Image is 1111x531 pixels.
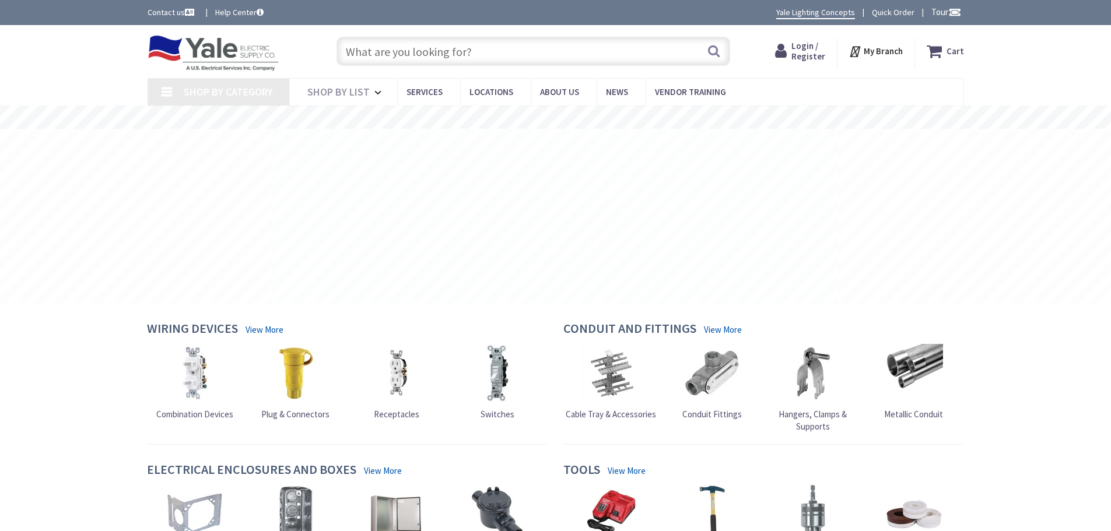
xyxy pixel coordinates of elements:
a: Receptacles Receptacles [367,344,426,420]
a: Hangers, Clamps & Supports Hangers, Clamps & Supports [765,344,861,433]
strong: Cart [947,41,964,62]
span: News [606,86,628,97]
span: Combination Devices [156,409,233,420]
a: View More [364,465,402,477]
img: Hangers, Clamps & Supports [784,344,842,402]
h4: Wiring Devices [147,321,238,338]
span: About Us [540,86,579,97]
div: My Branch [849,41,903,62]
a: Switches Switches [468,344,527,420]
span: Hangers, Clamps & Supports [779,409,847,432]
img: Metallic Conduit [885,344,943,402]
input: What are you looking for? [337,37,730,66]
span: Shop By Category [184,85,273,99]
h4: Conduit and Fittings [563,321,696,338]
a: Cable Tray & Accessories Cable Tray & Accessories [566,344,656,420]
span: Receptacles [374,409,419,420]
a: Yale Lighting Concepts [776,6,855,19]
span: Login / Register [791,40,825,62]
strong: My Branch [864,45,903,57]
span: Shop By List [307,85,370,99]
span: Services [406,86,443,97]
a: Cart [927,41,964,62]
img: Switches [468,344,527,402]
a: Metallic Conduit Metallic Conduit [884,344,943,420]
span: Cable Tray & Accessories [566,409,656,420]
a: Combination Devices Combination Devices [156,344,233,420]
img: Plug & Connectors [267,344,325,402]
img: Receptacles [367,344,426,402]
span: Locations [469,86,513,97]
span: Conduit Fittings [682,409,742,420]
img: Conduit Fittings [683,344,741,402]
img: Cable Tray & Accessories [582,344,640,402]
a: Contact us [148,6,197,18]
a: Plug & Connectors Plug & Connectors [261,344,330,420]
span: Tour [931,6,961,17]
img: Combination Devices [166,344,224,402]
a: View More [608,465,646,477]
h4: Electrical Enclosures and Boxes [147,462,356,479]
a: Conduit Fittings Conduit Fittings [682,344,742,420]
a: View More [246,323,283,336]
span: Plug & Connectors [261,409,330,420]
a: Help Center [215,6,264,18]
span: Switches [481,409,514,420]
span: Vendor Training [655,86,726,97]
h4: Tools [563,462,600,479]
a: View More [704,323,742,336]
a: Quick Order [872,6,914,18]
img: Yale Electric Supply Co. [148,35,279,71]
span: Metallic Conduit [884,409,943,420]
a: Login / Register [775,41,825,62]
